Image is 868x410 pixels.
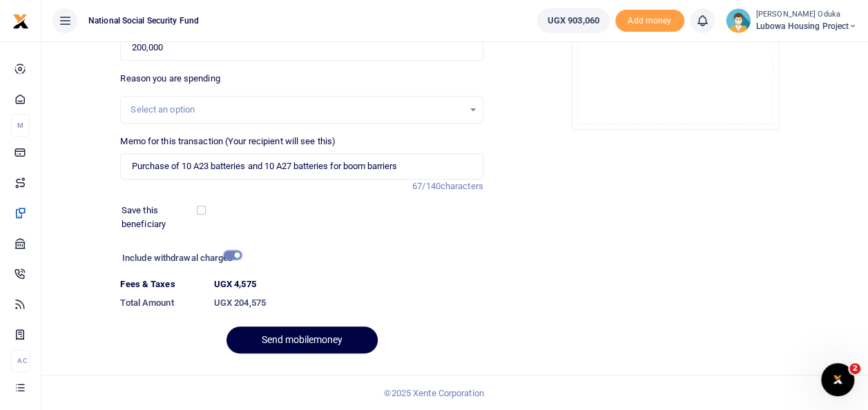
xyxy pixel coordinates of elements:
[120,135,336,148] label: Memo for this transaction (Your recipient will see this)
[131,103,463,117] div: Select an option
[120,297,202,309] h6: Total Amount
[441,181,483,191] span: characters
[12,13,29,30] img: logo-small
[756,9,857,21] small: [PERSON_NAME] Oduka
[615,10,684,32] span: Add money
[120,153,483,179] input: Enter extra information
[12,15,29,26] a: logo-small logo-large logo-large
[615,14,684,25] a: Add money
[615,10,684,32] li: Toup your wallet
[412,181,441,191] span: 67/140
[122,253,235,264] h6: Include withdrawal charges
[214,297,483,309] h6: UGX 204,575
[115,277,208,291] dt: Fees & Taxes
[548,14,599,28] span: UGX 903,060
[122,204,199,231] label: Save this beneficiary
[756,20,857,32] span: Lubowa Housing Project
[726,8,751,33] img: profile-user
[726,8,857,33] a: profile-user [PERSON_NAME] Oduka Lubowa Housing Project
[214,277,256,291] label: UGX 4,575
[226,326,378,353] button: Send mobilemoney
[11,349,30,372] li: Ac
[11,114,30,137] li: M
[83,14,204,27] span: National Social Security Fund
[821,363,854,396] iframe: Intercom live chat
[120,35,483,61] input: UGX
[537,8,610,33] a: UGX 903,060
[532,8,615,33] li: Wallet ballance
[120,72,220,86] label: Reason you are spending
[849,363,860,374] span: 2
